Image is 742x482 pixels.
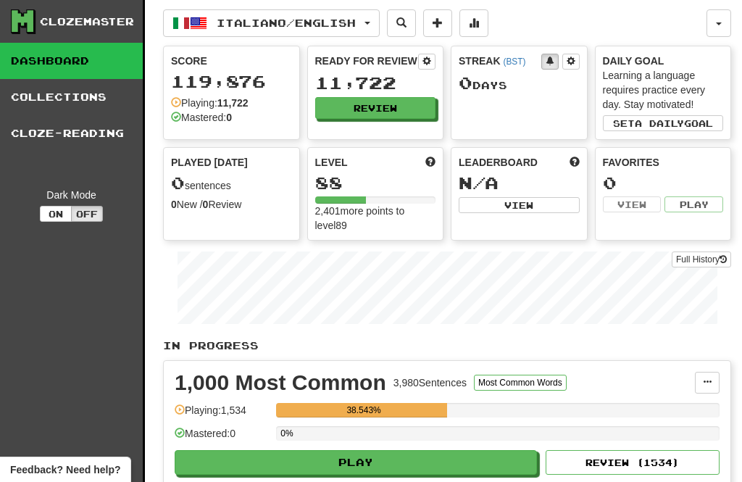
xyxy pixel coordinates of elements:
[423,9,452,37] button: Add sentence to collection
[603,174,724,192] div: 0
[40,206,72,222] button: On
[11,188,132,202] div: Dark Mode
[603,155,724,170] div: Favorites
[315,155,348,170] span: Level
[175,372,386,394] div: 1,000 Most Common
[603,115,724,131] button: Seta dailygoal
[315,174,436,192] div: 88
[664,196,723,212] button: Play
[171,197,292,212] div: New / Review
[672,252,731,267] a: Full History
[171,155,248,170] span: Played [DATE]
[315,97,436,119] button: Review
[171,174,292,193] div: sentences
[459,155,538,170] span: Leaderboard
[175,450,537,475] button: Play
[171,110,232,125] div: Mastered:
[393,375,467,390] div: 3,980 Sentences
[315,74,436,92] div: 11,722
[474,375,567,391] button: Most Common Words
[387,9,416,37] button: Search sentences
[175,426,269,450] div: Mastered: 0
[280,403,447,417] div: 38.543%
[40,14,134,29] div: Clozemaster
[603,54,724,68] div: Daily Goal
[226,112,232,123] strong: 0
[175,403,269,427] div: Playing: 1,534
[171,96,249,110] div: Playing:
[163,9,380,37] button: Italiano/English
[315,54,419,68] div: Ready for Review
[459,74,580,93] div: Day s
[503,57,525,67] a: (BST)
[171,173,185,193] span: 0
[459,72,472,93] span: 0
[603,196,662,212] button: View
[546,450,720,475] button: Review (1534)
[425,155,435,170] span: Score more points to level up
[163,338,731,353] p: In Progress
[71,206,103,222] button: Off
[203,199,209,210] strong: 0
[171,199,177,210] strong: 0
[171,72,292,91] div: 119,876
[459,9,488,37] button: More stats
[459,197,580,213] button: View
[171,54,292,68] div: Score
[10,462,120,477] span: Open feedback widget
[315,204,436,233] div: 2,401 more points to level 89
[635,118,684,128] span: a daily
[459,173,499,193] span: N/A
[603,68,724,112] div: Learning a language requires practice every day. Stay motivated!
[570,155,580,170] span: This week in points, UTC
[217,97,249,109] strong: 11,722
[459,54,541,68] div: Streak
[217,17,356,29] span: Italiano / English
